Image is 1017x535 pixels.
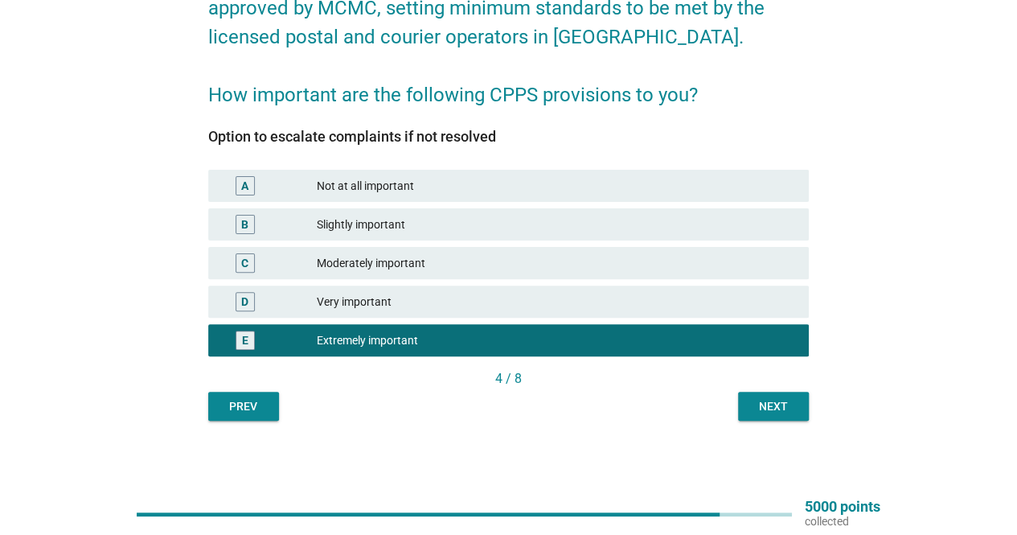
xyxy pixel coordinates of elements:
[317,253,796,273] div: Moderately important
[221,398,266,415] div: Prev
[317,331,796,350] div: Extremely important
[241,178,248,195] div: A
[317,215,796,234] div: Slightly important
[208,369,809,389] div: 4 / 8
[805,514,880,529] p: collected
[208,392,279,421] button: Prev
[241,294,248,311] div: D
[751,398,796,415] div: Next
[317,292,796,311] div: Very important
[242,332,248,349] div: E
[208,126,809,147] div: Option to escalate complaints if not resolved
[805,500,880,514] p: 5000 points
[317,176,796,195] div: Not at all important
[241,216,248,233] div: B
[738,392,809,421] button: Next
[241,255,248,272] div: C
